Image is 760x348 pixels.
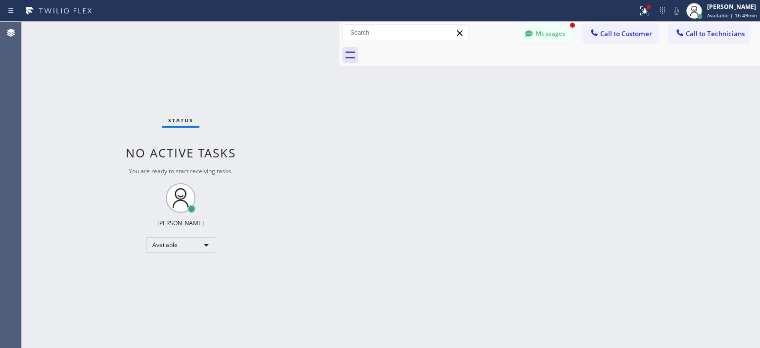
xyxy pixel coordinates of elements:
[129,167,233,175] span: You are ready to start receiving tasks.
[157,219,204,227] div: [PERSON_NAME]
[126,145,236,161] span: No active tasks
[583,24,659,43] button: Call to Customer
[669,4,683,18] button: Mute
[600,29,652,38] span: Call to Customer
[146,237,215,253] div: Available
[519,24,573,43] button: Messages
[686,29,745,38] span: Call to Technicians
[707,2,757,11] div: [PERSON_NAME]
[707,12,757,19] span: Available | 1h 49min
[343,25,468,41] input: Search
[668,24,750,43] button: Call to Technicians
[168,117,193,124] span: Status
